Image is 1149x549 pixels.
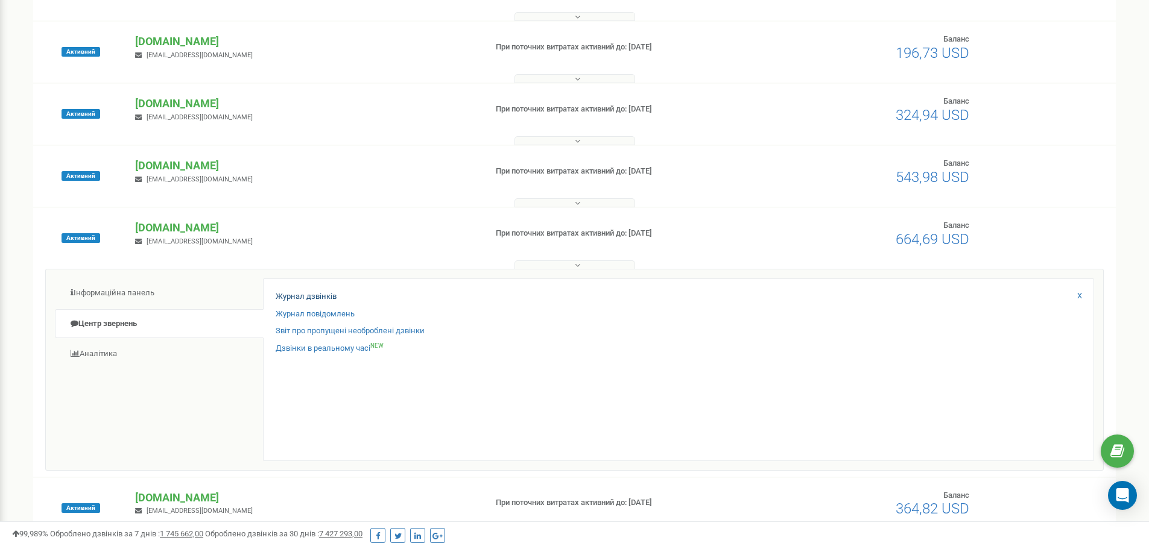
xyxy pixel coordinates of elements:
[276,291,337,303] a: Журнал дзвінків
[62,171,100,181] span: Активний
[496,104,747,115] p: При поточних витратах активний до: [DATE]
[896,500,969,517] span: 364,82 USD
[12,529,48,538] span: 99,989%
[943,158,969,168] span: Баланс
[147,175,253,183] span: [EMAIL_ADDRESS][DOMAIN_NAME]
[496,166,747,177] p: При поточних витратах активний до: [DATE]
[55,339,264,369] a: Аналiтика
[160,529,203,538] u: 1 745 662,00
[147,51,253,59] span: [EMAIL_ADDRESS][DOMAIN_NAME]
[62,503,100,513] span: Активний
[943,221,969,230] span: Баланс
[147,507,253,515] span: [EMAIL_ADDRESS][DOMAIN_NAME]
[50,529,203,538] span: Оброблено дзвінків за 7 днів :
[943,96,969,105] span: Баланс
[62,109,100,119] span: Активний
[896,169,969,186] span: 543,98 USD
[135,96,476,111] p: [DOMAIN_NAME]
[496,42,747,53] p: При поточних витратах активний до: [DATE]
[943,491,969,500] span: Баланс
[1077,290,1082,302] a: X
[135,158,476,174] p: [DOMAIN_NAME]
[896,45,969,61] span: 196,73 USD
[135,34,476,49] p: [DOMAIN_NAME]
[370,342,384,349] sup: NEW
[276,309,355,320] a: Журнал повідомлень
[55,309,264,339] a: Центр звернень
[1108,481,1137,510] div: Open Intercom Messenger
[205,529,362,538] span: Оброблено дзвінків за 30 днів :
[496,497,747,509] p: При поточних витратах активний до: [DATE]
[276,325,425,337] a: Звіт про пропущені необроблені дзвінки
[896,231,969,248] span: 664,69 USD
[55,278,264,308] a: Інформаційна панель
[276,343,384,354] a: Дзвінки в реальному часіNEW
[147,113,253,121] span: [EMAIL_ADDRESS][DOMAIN_NAME]
[496,228,747,239] p: При поточних витратах активний до: [DATE]
[62,233,100,243] span: Активний
[896,107,969,124] span: 324,94 USD
[319,529,362,538] u: 7 427 293,00
[943,34,969,43] span: Баланс
[147,237,253,245] span: [EMAIL_ADDRESS][DOMAIN_NAME]
[62,47,100,57] span: Активний
[135,490,476,506] p: [DOMAIN_NAME]
[135,220,476,236] p: [DOMAIN_NAME]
